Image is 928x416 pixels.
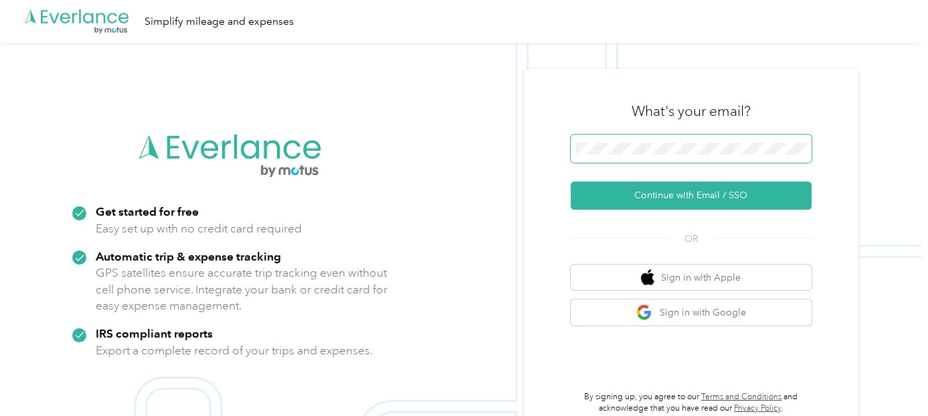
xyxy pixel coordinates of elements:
p: By signing up, you agree to our and acknowledge that you have read our . [571,391,812,415]
strong: IRS compliant reports [96,326,213,340]
strong: Get started for free [96,204,199,218]
button: google logoSign in with Google [571,299,812,326]
img: google logo [636,304,653,321]
img: apple logo [641,269,654,286]
h3: What's your email? [632,102,751,121]
p: Easy set up with no credit card required [96,220,302,237]
div: Simplify mileage and expenses [145,13,294,30]
p: Export a complete record of your trips and expenses. [96,342,373,359]
p: GPS satellites ensure accurate trip tracking even without cell phone service. Integrate your bank... [96,265,388,314]
button: apple logoSign in with Apple [571,265,812,291]
a: Terms and Conditions [701,392,781,402]
span: OR [668,232,715,246]
a: Privacy Policy [734,403,781,413]
strong: Automatic trip & expense tracking [96,249,281,263]
button: Continue with Email / SSO [571,182,812,210]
